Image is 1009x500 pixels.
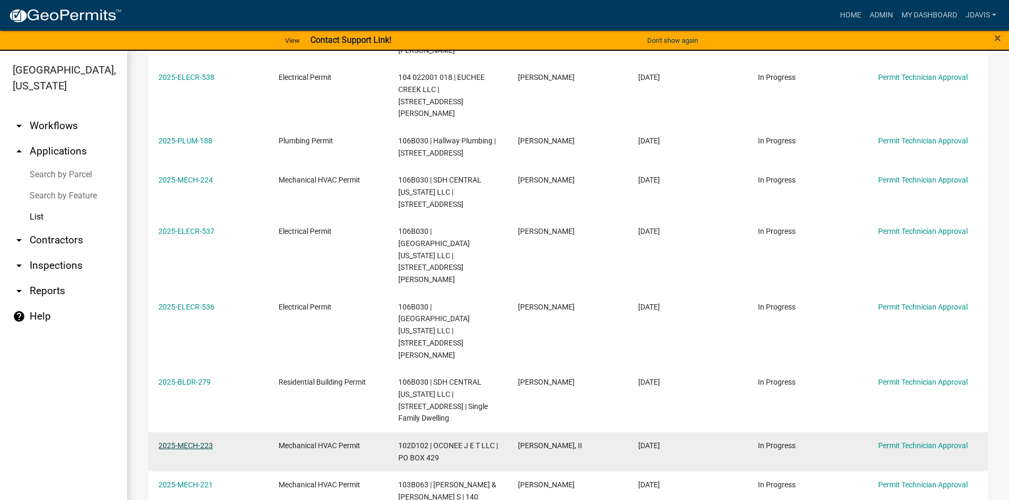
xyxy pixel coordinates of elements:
[279,378,366,386] span: Residential Building Permit
[878,137,968,145] a: Permit Technician Approval
[836,5,865,25] a: Home
[518,480,575,489] span: Kristyn Chambers
[897,5,961,25] a: My Dashboard
[518,176,575,184] span: Justin
[878,227,968,235] a: Permit Technician Approval
[758,227,796,235] span: In Progress
[638,303,660,311] span: 09/17/2025
[13,310,25,323] i: help
[279,176,360,184] span: Mechanical HVAC Permit
[518,73,575,81] span: William Kitchens
[279,137,333,145] span: Plumbing Permit
[398,227,470,284] span: 106B030 | SDH CENTRAL GEORGIA LLC | 2627 Holly Street
[643,32,702,49] button: Don't show again
[638,378,660,386] span: 09/17/2025
[518,303,575,311] span: Justin
[758,303,796,311] span: In Progress
[518,137,575,145] span: Justin
[398,303,470,359] span: 106B030 | SDH CENTRAL GEORGIA LLC | 2627 Holly Street
[865,5,897,25] a: Admin
[13,259,25,272] i: arrow_drop_down
[878,176,968,184] a: Permit Technician Approval
[961,5,1001,25] a: jdavis
[758,480,796,489] span: In Progress
[13,145,25,158] i: arrow_drop_up
[398,176,481,208] span: 106B030 | SDH CENTRAL GEORGIA LLC | 1648 Old 41 HWY
[398,378,488,422] span: 106B030 | SDH CENTRAL GEORGIA LLC | 153 CREEKSIDE RD | Single Family Dwelling
[279,227,332,235] span: Electrical Permit
[158,480,213,489] a: 2025-MECH-221
[994,31,1001,46] span: ×
[758,441,796,450] span: In Progress
[878,441,968,450] a: Permit Technician Approval
[518,441,582,450] span: Charles Patterson, II
[279,441,360,450] span: Mechanical HVAC Permit
[158,137,212,145] a: 2025-PLUM-188
[398,73,485,117] span: 104 022001 018 | EUCHEE CREEK LLC | 291 N Bethany Rd
[638,176,660,184] span: 09/17/2025
[13,234,25,247] i: arrow_drop_down
[758,137,796,145] span: In Progress
[638,73,660,81] span: 09/17/2025
[518,227,575,235] span: Justin
[158,176,213,184] a: 2025-MECH-224
[638,137,660,145] span: 09/17/2025
[994,32,1001,44] button: Close
[279,303,332,311] span: Electrical Permit
[878,303,968,311] a: Permit Technician Approval
[158,73,215,81] a: 2025-ELECR-538
[398,137,496,157] span: 106B030 | Hallway Plumbing | 5750 Commerce BLVD STE 300
[758,378,796,386] span: In Progress
[279,73,332,81] span: Electrical Permit
[878,480,968,489] a: Permit Technician Approval
[398,441,498,462] span: 102D102 | OCONEE J E T LLC | PO BOX 429
[281,32,304,49] a: View
[518,378,575,386] span: Justin
[638,441,660,450] span: 09/17/2025
[758,176,796,184] span: In Progress
[158,378,211,386] a: 2025-BLDR-279
[638,480,660,489] span: 09/16/2025
[398,10,485,54] span: 104 022001 021 | EUCHEE CREEK LLC | 291 N Bethany Rd
[158,441,213,450] a: 2025-MECH-223
[878,73,968,81] a: Permit Technician Approval
[158,227,215,235] a: 2025-ELECR-537
[158,303,215,311] a: 2025-ELECR-536
[279,480,360,489] span: Mechanical HVAC Permit
[310,35,391,45] strong: Contact Support Link!
[758,73,796,81] span: In Progress
[13,285,25,297] i: arrow_drop_down
[878,378,968,386] a: Permit Technician Approval
[13,120,25,132] i: arrow_drop_down
[638,227,660,235] span: 09/17/2025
